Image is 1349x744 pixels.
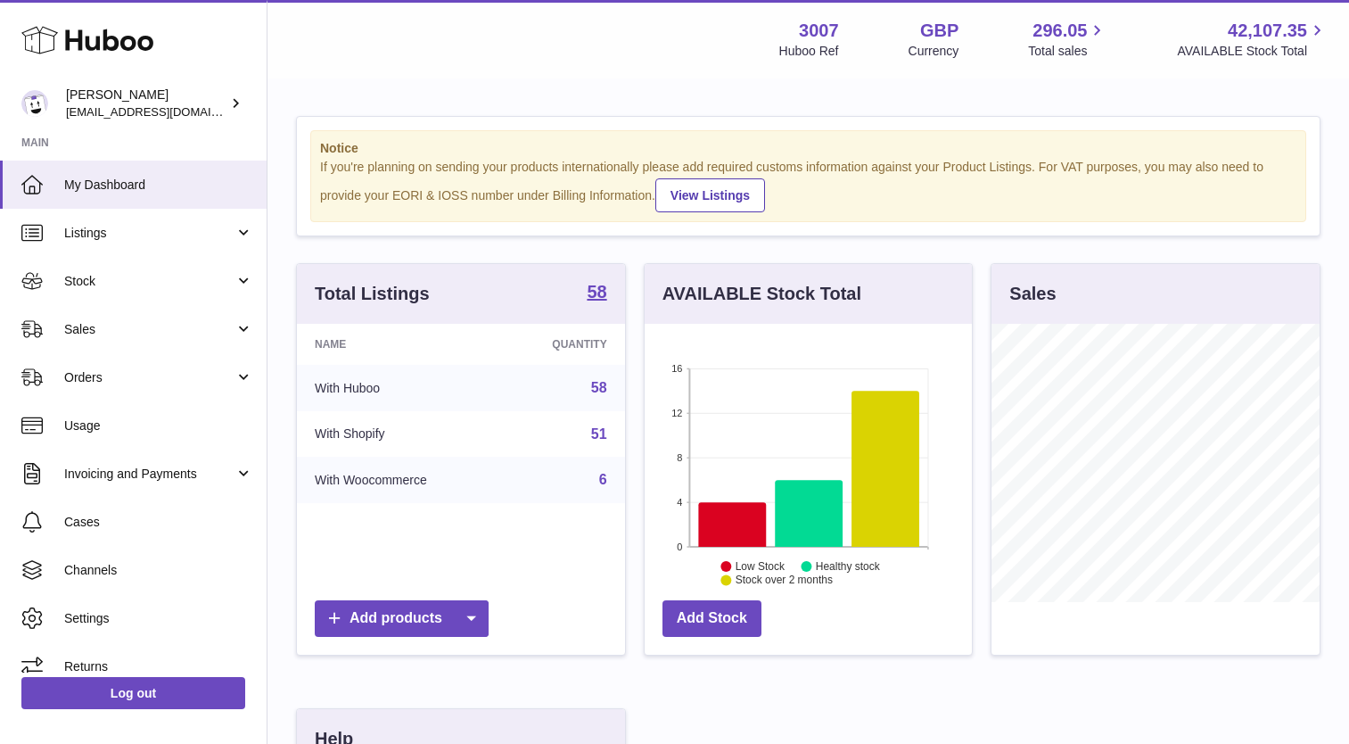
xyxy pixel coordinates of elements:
a: Log out [21,677,245,709]
span: [EMAIL_ADDRESS][DOMAIN_NAME] [66,104,262,119]
span: Total sales [1028,43,1107,60]
span: 296.05 [1032,19,1087,43]
text: 16 [671,363,682,374]
td: With Woocommerce [297,457,500,503]
text: Low Stock [736,560,786,573]
a: Add Stock [662,600,761,637]
td: With Huboo [297,365,500,411]
a: 42,107.35 AVAILABLE Stock Total [1177,19,1328,60]
text: 4 [677,497,682,508]
strong: 58 [587,283,606,301]
span: Invoicing and Payments [64,466,234,483]
span: Orders [64,369,234,386]
span: Returns [64,658,253,675]
strong: GBP [920,19,958,43]
td: With Shopify [297,411,500,458]
span: Settings [64,610,253,627]
a: View Listings [655,178,765,212]
th: Quantity [500,324,624,365]
text: 8 [677,452,682,463]
span: Cases [64,514,253,531]
img: bevmay@maysama.com [21,90,48,117]
span: Channels [64,562,253,579]
span: Listings [64,225,234,242]
span: AVAILABLE Stock Total [1177,43,1328,60]
th: Name [297,324,500,365]
a: 6 [599,472,607,487]
a: 58 [587,283,606,304]
text: 0 [677,541,682,552]
strong: Notice [320,140,1296,157]
div: Huboo Ref [779,43,839,60]
h3: AVAILABLE Stock Total [662,282,861,306]
div: [PERSON_NAME] [66,87,226,120]
strong: 3007 [799,19,839,43]
h3: Total Listings [315,282,430,306]
span: 42,107.35 [1228,19,1307,43]
a: Add products [315,600,489,637]
a: 58 [591,380,607,395]
span: Usage [64,417,253,434]
span: Sales [64,321,234,338]
span: My Dashboard [64,177,253,194]
div: Currency [909,43,959,60]
span: Stock [64,273,234,290]
text: Stock over 2 months [736,575,833,587]
text: 12 [671,408,682,418]
a: 51 [591,426,607,442]
h3: Sales [1009,282,1056,306]
a: 296.05 Total sales [1028,19,1107,60]
div: If you're planning on sending your products internationally please add required customs informati... [320,159,1296,212]
text: Healthy stock [816,560,881,573]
